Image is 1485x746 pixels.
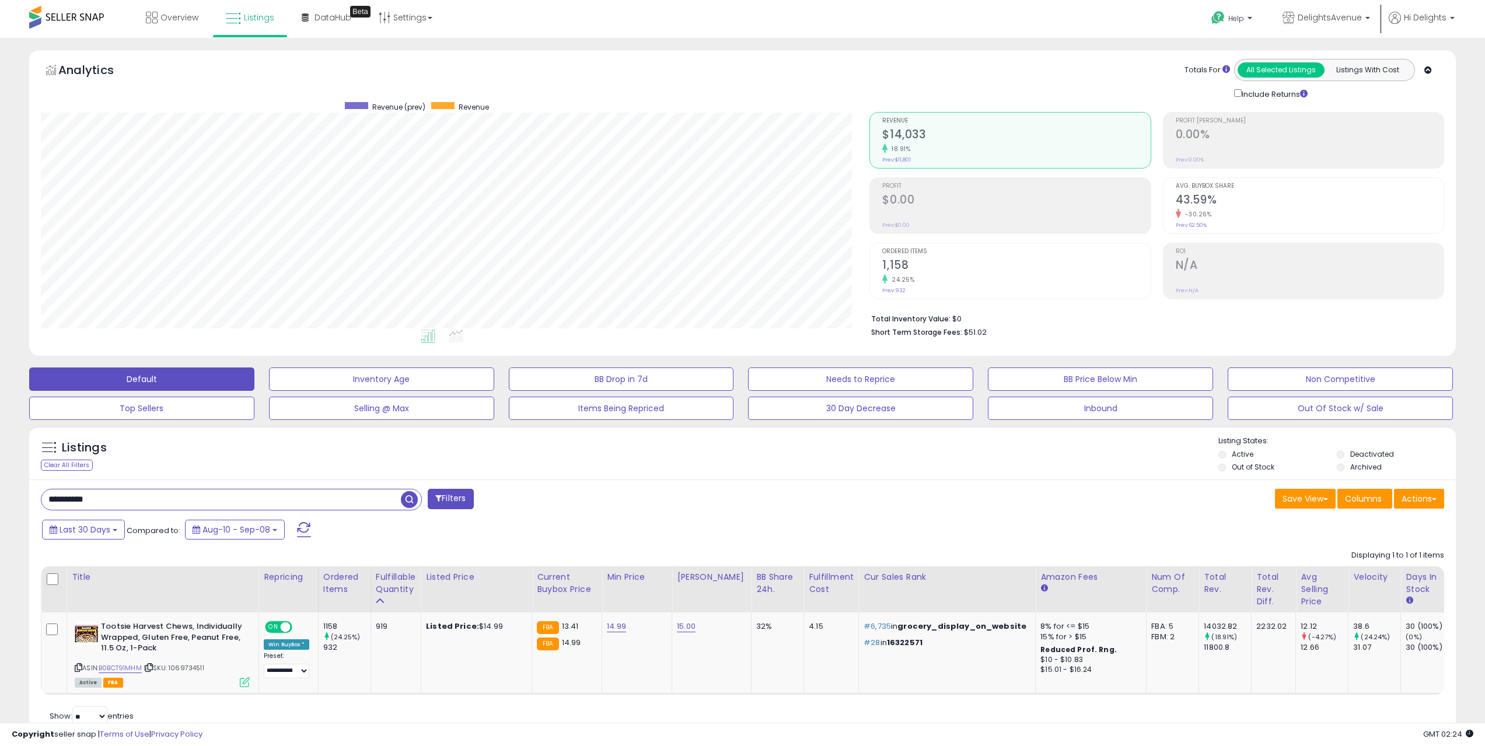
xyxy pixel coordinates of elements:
[29,397,254,420] button: Top Sellers
[562,621,579,632] span: 13.41
[537,571,597,596] div: Current Buybox Price
[882,222,910,229] small: Prev: $0.00
[1406,642,1453,653] div: 30 (100%)
[1353,642,1400,653] div: 31.07
[323,642,371,653] div: 932
[882,287,906,294] small: Prev: 932
[1176,118,1444,124] span: Profit [PERSON_NAME]
[1301,642,1348,653] div: 12.66
[127,525,180,536] span: Compared to:
[202,524,270,535] span: Aug-10 - Sep-08
[350,6,371,17] div: Tooltip anchor
[1204,621,1251,632] div: 14032.82
[864,621,1026,632] p: in
[882,118,1150,124] span: Revenue
[1211,632,1237,642] small: (18.91%)
[428,489,473,509] button: Filters
[864,637,880,648] span: #28
[50,710,134,722] span: Show: entries
[882,248,1150,255] span: Ordered Items
[1040,571,1141,583] div: Amazon Fees
[1361,632,1390,642] small: (24.24%)
[887,145,910,153] small: 18.91%
[426,621,479,632] b: Listed Price:
[264,639,309,650] div: Win BuyBox *
[897,621,1026,632] span: grocery_display_on_website
[1218,436,1456,447] p: Listing States:
[1301,621,1348,632] div: 12.12
[459,102,489,112] span: Revenue
[266,622,281,632] span: ON
[1184,65,1230,76] div: Totals For
[1406,632,1422,642] small: (0%)
[988,397,1213,420] button: Inbound
[1176,248,1444,255] span: ROI
[1176,193,1444,209] h2: 43.59%
[1040,632,1137,642] div: 15% for > $15
[1256,571,1291,608] div: Total Rev. Diff.
[1228,397,1453,420] button: Out Of Stock w/ Sale
[103,678,123,688] span: FBA
[42,520,125,540] button: Last 30 Days
[58,62,137,81] h5: Analytics
[1298,12,1362,23] span: DelightsAvenue
[748,397,973,420] button: 30 Day Decrease
[882,183,1150,190] span: Profit
[1238,62,1325,78] button: All Selected Listings
[1353,571,1396,583] div: Velocity
[1151,632,1190,642] div: FBM: 2
[882,156,911,163] small: Prev: $11,801
[100,729,149,740] a: Terms of Use
[1151,621,1190,632] div: FBA: 5
[871,327,962,337] b: Short Term Storage Fees:
[1423,729,1473,740] span: 2025-10-11 02:24 GMT
[887,637,923,648] span: 16322571
[372,102,425,112] span: Revenue (prev)
[677,571,746,583] div: [PERSON_NAME]
[1406,621,1453,632] div: 30 (100%)
[988,367,1213,391] button: BB Price Below Min
[871,311,1435,325] li: $0
[12,729,202,740] div: seller snap | |
[62,440,107,456] h5: Listings
[1202,2,1264,38] a: Help
[376,621,412,632] div: 919
[509,397,734,420] button: Items Being Repriced
[1324,62,1411,78] button: Listings With Cost
[964,327,987,338] span: $51.02
[426,571,527,583] div: Listed Price
[871,314,951,324] b: Total Inventory Value:
[1176,156,1204,163] small: Prev: 0.00%
[1228,13,1244,23] span: Help
[1040,583,1047,594] small: Amazon Fees.
[1232,449,1253,459] label: Active
[1351,550,1444,561] div: Displaying 1 to 1 of 1 items
[323,571,366,596] div: Ordered Items
[677,621,696,632] a: 15.00
[809,571,854,596] div: Fulfillment Cost
[1040,655,1137,665] div: $10 - $10.83
[882,193,1150,209] h2: $0.00
[1176,128,1444,143] h2: 0.00%
[60,524,110,535] span: Last 30 Days
[1151,571,1194,596] div: Num of Comp.
[185,520,285,540] button: Aug-10 - Sep-08
[1204,571,1246,596] div: Total Rev.
[1308,632,1336,642] small: (-4.27%)
[29,367,254,391] button: Default
[1181,210,1212,219] small: -30.26%
[75,678,102,688] span: All listings currently available for purchase on Amazon
[1040,645,1117,654] b: Reduced Prof. Rng.
[144,663,204,673] span: | SKU: 1069734511
[756,621,795,632] div: 32%
[244,12,274,23] span: Listings
[607,571,667,583] div: Min Price
[1345,493,1382,505] span: Columns
[607,621,626,632] a: 14.99
[41,460,93,471] div: Clear All Filters
[323,621,371,632] div: 1158
[1350,462,1382,472] label: Archived
[1176,287,1199,294] small: Prev: N/A
[1204,642,1251,653] div: 11800.8
[1394,489,1444,509] button: Actions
